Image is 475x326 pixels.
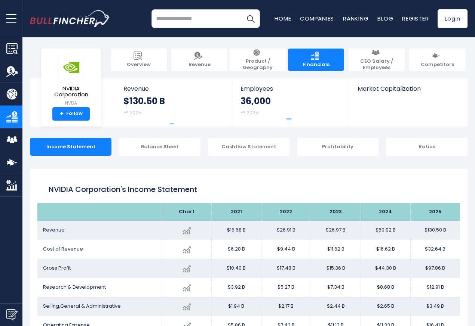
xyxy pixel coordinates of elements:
a: NVIDIA Corporation NVDA [47,55,95,107]
th: 2022 [261,203,311,221]
div: Cashflow Statement [208,138,289,156]
div: Balance Sheet [119,138,200,156]
td: $26.97 B [311,221,361,240]
td: $5.27 B [261,278,311,297]
div: Ratios [386,138,468,156]
a: Register [402,15,429,22]
div: Income Statement [30,138,111,156]
span: Employees [240,85,342,92]
span: Research & Development [43,283,106,291]
td: $2.17 B [261,297,311,316]
td: $15.36 B [311,259,361,278]
a: Overview [111,49,167,71]
th: 2024 [361,203,410,221]
th: Chart [162,203,211,221]
span: Overview [127,62,151,68]
th: 2025 [410,203,460,221]
span: Selling,General & Administrative [43,302,121,310]
td: $7.34 B [311,278,361,297]
td: $12.91 B [410,278,460,297]
span: Revenue [189,62,211,68]
a: Ranking [343,15,368,22]
td: $26.91 B [261,221,311,240]
small: FY 2025 [240,109,258,116]
td: $3.49 B [410,297,460,316]
span: Revenue [43,226,65,233]
a: Financials [288,49,344,71]
td: $10.40 B [211,259,261,278]
a: Competitors [409,49,465,71]
a: Blog [377,15,393,22]
td: $32.64 B [410,240,460,259]
a: Login [438,9,468,28]
td: $1.94 B [211,297,261,316]
h1: NVIDIA Corporation's Income Statement [49,184,449,195]
small: FY 2025 [123,109,141,116]
td: $16.68 B [211,221,261,240]
strong: $130.50 B [123,95,165,107]
td: $2.44 B [311,297,361,316]
span: Cost of Revenue [43,245,83,252]
span: Competitors [421,62,454,68]
td: $2.65 B [361,297,410,316]
span: NVIDIA Corporation [47,86,95,98]
td: $60.92 B [361,221,410,240]
a: Revenue $130.50 B FY 2025 [116,78,233,127]
strong: + [60,111,64,117]
span: Product / Geography [233,58,282,71]
td: $97.86 B [410,259,460,278]
a: Employees 36,000 FY 2025 [233,78,349,127]
span: Revenue [123,85,226,92]
td: $9.44 B [261,240,311,259]
span: Gross Profit [43,264,71,271]
td: $8.68 B [361,278,410,297]
td: $11.62 B [311,240,361,259]
div: Profitability [297,138,379,156]
a: Go to homepage [30,10,110,27]
button: Search [241,9,260,28]
strong: 36,000 [240,95,271,107]
td: $3.92 B [211,278,261,297]
td: $16.62 B [361,240,410,259]
th: 2021 [211,203,261,221]
img: bullfincher logo [30,10,110,27]
a: Revenue [171,49,227,71]
td: $130.50 B [410,221,460,240]
td: $6.28 B [211,240,261,259]
a: Home [275,15,291,22]
span: Financials [303,62,330,68]
td: $17.48 B [261,259,311,278]
span: CEO Salary / Employees [352,58,401,71]
th: 2023 [311,203,361,221]
a: Product / Geography [230,49,286,71]
span: Market Capitalization [358,85,459,92]
a: Companies [300,15,334,22]
a: +Follow [52,107,90,121]
a: Market Capitalization [350,78,467,105]
small: NVDA [47,100,95,106]
a: CEO Salary / Employees [349,49,405,71]
td: $44.30 B [361,259,410,278]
